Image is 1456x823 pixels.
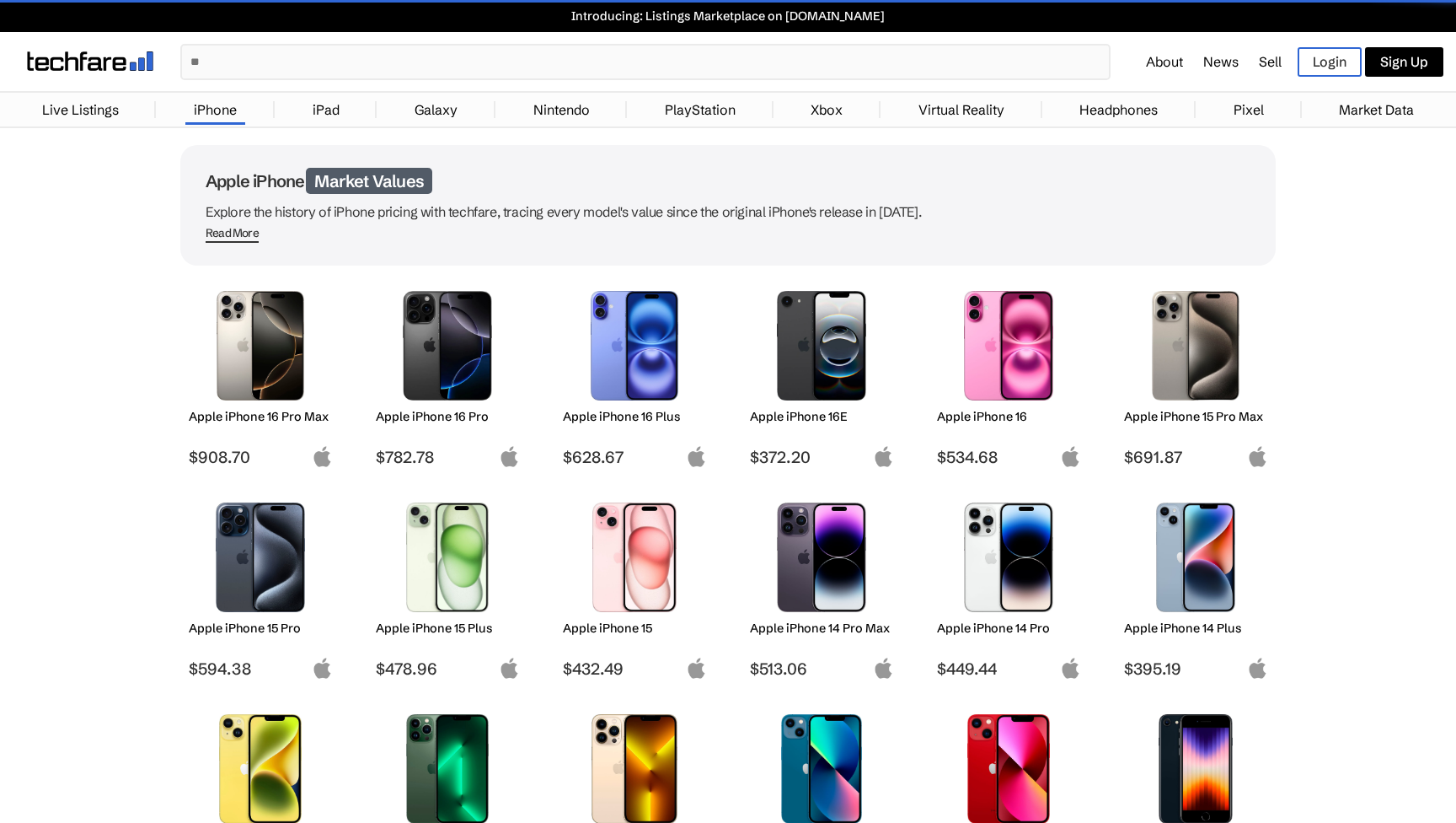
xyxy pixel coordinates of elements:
[750,621,894,636] h2: Apple iPhone 14 Pro Max
[563,409,707,424] h2: Apple iPhone 16 Plus
[1124,447,1268,467] span: $691.87
[929,494,1089,679] a: iPhone 14 Pro Apple iPhone 14 Pro $449.44 apple-logo
[910,93,1013,126] a: Virtual Reality
[206,200,1250,223] p: Explore the history of iPhone pricing with techfare, tracing every model's value since the origin...
[185,93,245,126] a: iPhone
[27,51,153,71] img: techfare logo
[367,282,527,467] a: iPhone 16 Pro Apple iPhone 16 Pro $782.78 apple-logo
[189,447,333,467] span: $908.70
[937,659,1081,679] span: $449.44
[950,291,1068,401] img: iPhone 16
[406,93,466,126] a: Galaxy
[563,659,707,679] span: $432.49
[750,447,894,467] span: $372.20
[741,494,902,679] a: iPhone 14 Pro Max Apple iPhone 14 Pro Max $513.06 apple-logo
[1330,93,1422,126] a: Market Data
[937,447,1081,467] span: $534.68
[189,409,333,424] h2: Apple iPhone 16 Pro Max
[201,291,320,401] img: iPhone 16 Pro Max
[206,226,259,243] span: Read More
[554,494,715,679] a: iPhone 15 Apple iPhone 15 $432.49 apple-logo
[1365,47,1443,77] a: Sign Up
[950,503,1068,612] img: iPhone 14 Pro
[499,658,520,679] img: apple-logo
[929,282,1089,467] a: iPhone 16 Apple iPhone 16 $534.68 apple-logo
[563,447,707,467] span: $628.67
[1247,446,1268,467] img: apple-logo
[575,291,694,401] img: iPhone 16 Plus
[1298,47,1362,77] a: Login
[388,291,507,401] img: iPhone 16 Pro
[525,93,598,126] a: Nintendo
[750,409,894,424] h2: Apple iPhone 16E
[1071,93,1166,126] a: Headphones
[499,446,520,467] img: apple-logo
[763,291,881,401] img: iPhone 16E
[1146,53,1183,70] a: About
[1203,53,1239,70] a: News
[1060,446,1081,467] img: apple-logo
[1124,409,1268,424] h2: Apple iPhone 15 Pro Max
[1259,53,1282,70] a: Sell
[189,621,333,636] h2: Apple iPhone 15 Pro
[1116,282,1276,467] a: iPhone 15 Pro Max Apple iPhone 15 Pro Max $691.87 apple-logo
[763,503,881,612] img: iPhone 14 Pro Max
[206,226,259,240] div: Read More
[656,93,744,126] a: PlayStation
[312,446,333,467] img: apple-logo
[376,447,520,467] span: $782.78
[750,659,894,679] span: $513.06
[686,446,707,467] img: apple-logo
[873,658,894,679] img: apple-logo
[1124,621,1268,636] h2: Apple iPhone 14 Plus
[937,621,1081,636] h2: Apple iPhone 14 Pro
[1060,658,1081,679] img: apple-logo
[563,621,707,636] h2: Apple iPhone 15
[554,282,715,467] a: iPhone 16 Plus Apple iPhone 16 Plus $628.67 apple-logo
[937,409,1081,424] h2: Apple iPhone 16
[306,168,432,194] span: Market Values
[304,93,348,126] a: iPad
[206,170,1250,191] h1: Apple iPhone
[367,494,527,679] a: iPhone 15 Plus Apple iPhone 15 Plus $478.96 apple-logo
[1137,291,1255,401] img: iPhone 15 Pro Max
[376,409,520,424] h2: Apple iPhone 16 Pro
[1225,93,1272,126] a: Pixel
[873,446,894,467] img: apple-logo
[34,93,127,126] a: Live Listings
[1137,503,1255,612] img: iPhone 14 Plus
[180,282,340,467] a: iPhone 16 Pro Max Apple iPhone 16 Pro Max $908.70 apple-logo
[686,658,707,679] img: apple-logo
[189,659,333,679] span: $594.38
[201,503,320,612] img: iPhone 15 Pro
[1247,658,1268,679] img: apple-logo
[575,503,694,612] img: iPhone 15
[1124,659,1268,679] span: $395.19
[1116,494,1276,679] a: iPhone 14 Plus Apple iPhone 14 Plus $395.19 apple-logo
[180,494,340,679] a: iPhone 15 Pro Apple iPhone 15 Pro $594.38 apple-logo
[802,93,851,126] a: Xbox
[376,621,520,636] h2: Apple iPhone 15 Plus
[376,659,520,679] span: $478.96
[312,658,333,679] img: apple-logo
[388,503,507,612] img: iPhone 15 Plus
[8,8,1448,24] a: Introducing: Listings Marketplace on [DOMAIN_NAME]
[741,282,902,467] a: iPhone 16E Apple iPhone 16E $372.20 apple-logo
